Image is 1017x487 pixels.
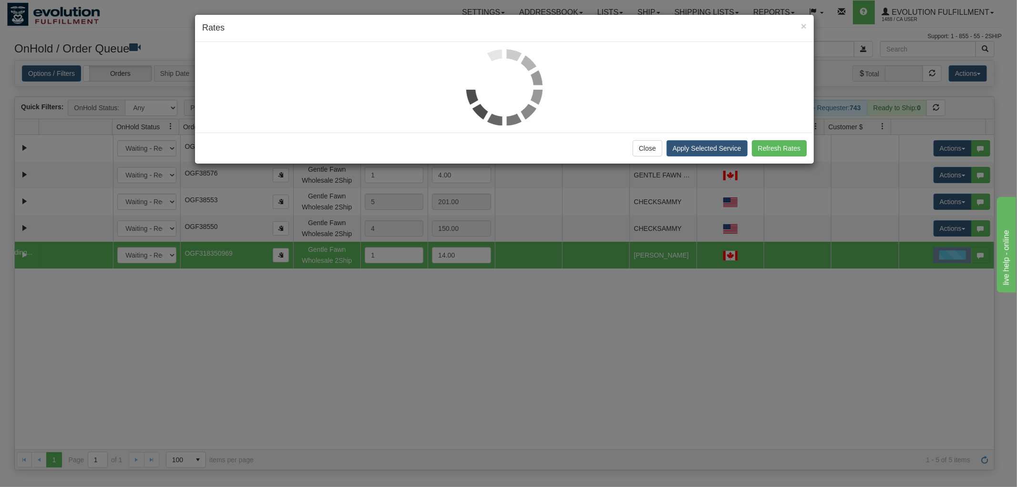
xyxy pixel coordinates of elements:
[752,140,807,156] button: Refresh Rates
[801,21,807,31] span: ×
[466,49,543,125] img: loader.gif
[801,21,807,31] button: Close
[7,6,88,17] div: live help - online
[202,22,807,34] h4: Rates
[995,195,1016,292] iframe: chat widget
[633,140,662,156] button: Close
[667,140,748,156] button: Apply Selected Service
